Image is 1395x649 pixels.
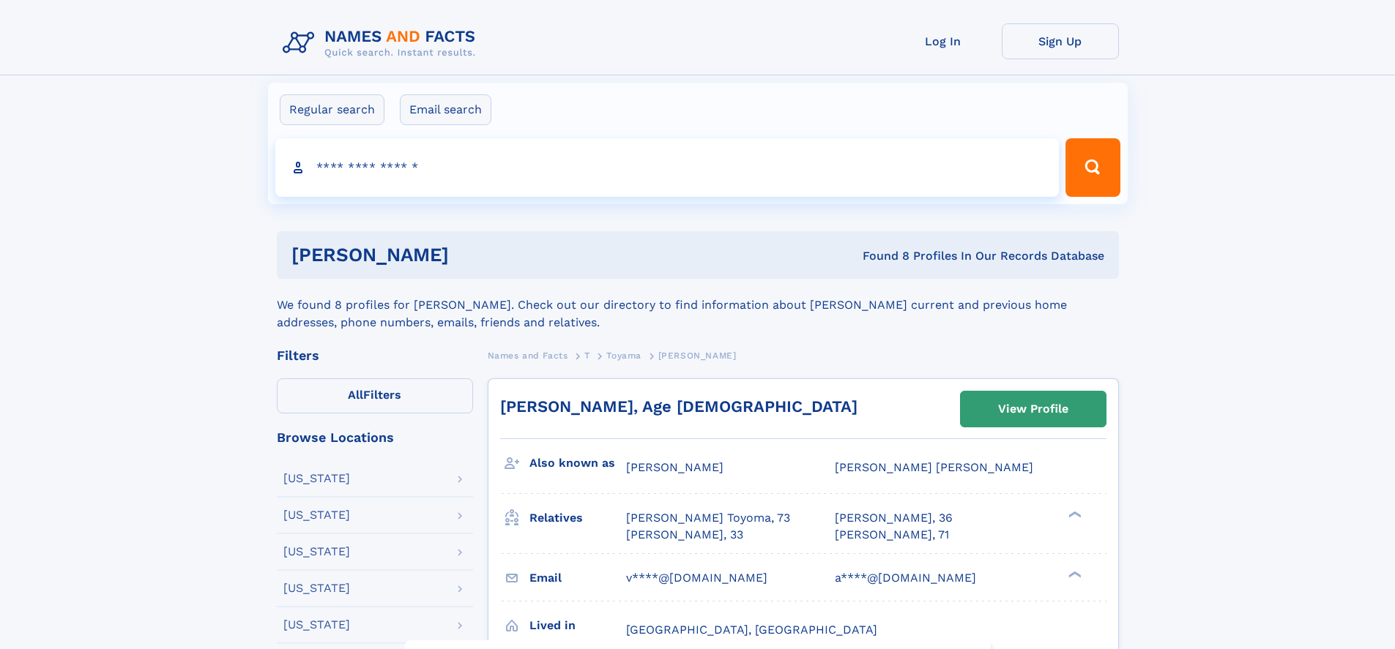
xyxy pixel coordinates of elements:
[529,613,626,638] h3: Lived in
[655,248,1104,264] div: Found 8 Profiles In Our Records Database
[348,388,363,402] span: All
[500,397,858,416] a: [PERSON_NAME], Age [DEMOGRAPHIC_DATA]
[626,510,790,526] a: [PERSON_NAME] Toyoma, 73
[1065,510,1082,519] div: ❯
[529,451,626,476] h3: Also known as
[584,346,590,364] a: T
[1002,23,1119,59] a: Sign Up
[658,350,737,361] span: [PERSON_NAME]
[275,138,1060,197] input: search input
[584,350,590,361] span: T
[835,460,1033,474] span: [PERSON_NAME] [PERSON_NAME]
[606,350,641,361] span: Toyama
[283,619,350,631] div: [US_STATE]
[626,623,877,637] span: [GEOGRAPHIC_DATA], [GEOGRAPHIC_DATA]
[606,346,641,364] a: Toyama
[1065,138,1120,197] button: Search Button
[277,349,473,362] div: Filters
[400,94,491,125] label: Email search
[835,527,949,543] a: [PERSON_NAME], 71
[529,566,626,590] h3: Email
[277,279,1119,331] div: We found 8 profiles for [PERSON_NAME]. Check out our directory to find information about [PERSON_...
[626,527,743,543] a: [PERSON_NAME], 33
[277,378,473,413] label: Filters
[277,23,488,63] img: Logo Names and Facts
[283,473,350,484] div: [US_STATE]
[283,509,350,521] div: [US_STATE]
[1065,569,1082,579] div: ❯
[998,392,1068,426] div: View Profile
[885,23,1002,59] a: Log In
[291,246,656,264] h1: [PERSON_NAME]
[280,94,384,125] label: Regular search
[283,546,350,558] div: [US_STATE]
[961,391,1106,427] a: View Profile
[835,510,953,526] a: [PERSON_NAME], 36
[529,506,626,530] h3: Relatives
[626,460,723,474] span: [PERSON_NAME]
[283,582,350,594] div: [US_STATE]
[277,431,473,444] div: Browse Locations
[488,346,568,364] a: Names and Facts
